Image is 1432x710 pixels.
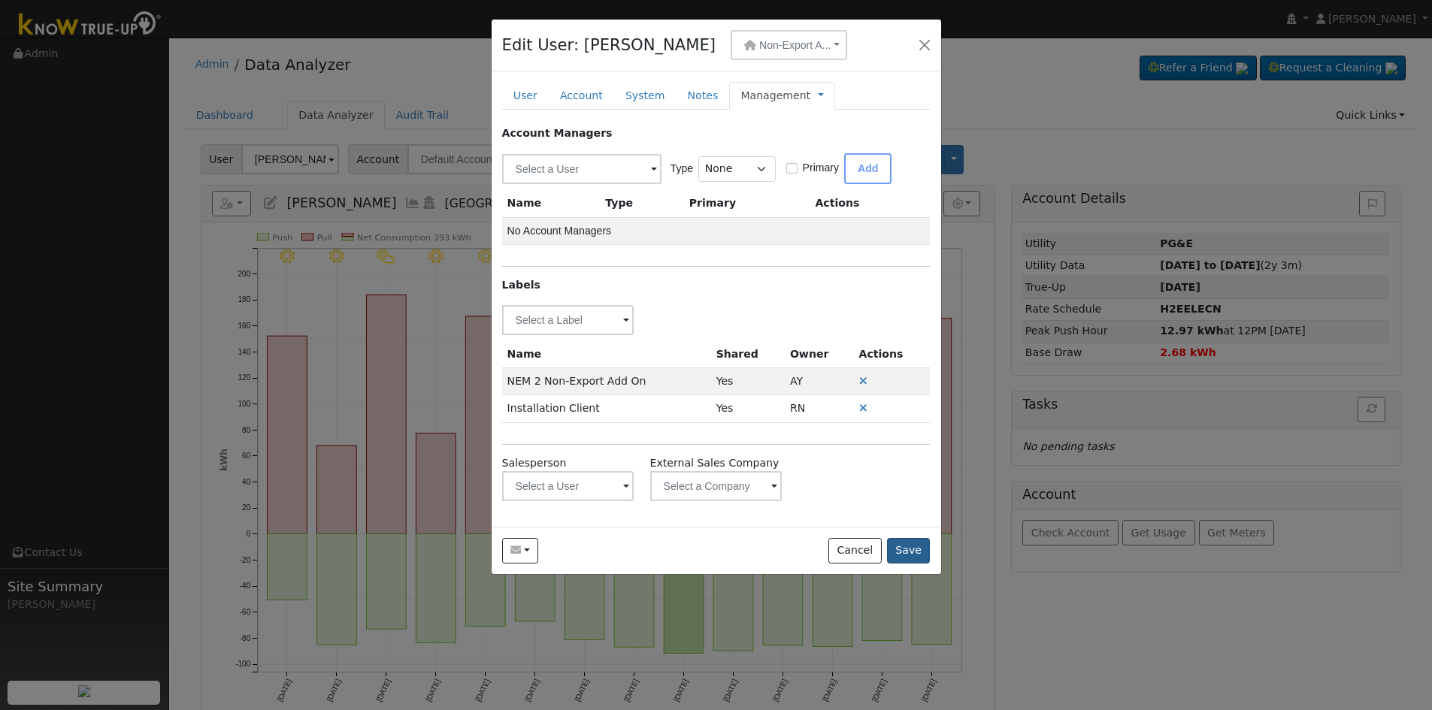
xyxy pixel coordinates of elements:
[785,395,854,422] td: Renchia Nicholas
[502,305,634,335] input: Select a Label
[684,190,810,217] th: Primary
[711,395,785,422] td: Yes
[502,471,634,501] input: Select a User
[650,471,783,501] input: Select a Company
[711,341,785,368] th: Shared
[859,402,867,414] a: Remove Label
[549,82,614,110] a: Account
[731,30,847,60] button: Non-Export A...
[650,455,780,471] label: External Sales Company
[803,160,840,176] label: Primary
[785,368,854,395] td: Allanah Young
[859,375,867,387] a: Remove Label
[502,538,539,563] button: quickaction88@gmail.com
[828,538,882,563] button: Cancel
[502,368,711,395] td: NEM 2 Non-Export Add On
[676,82,729,110] a: Notes
[759,39,831,51] span: Non-Export A...
[887,538,931,563] button: Save
[786,163,797,174] input: Primary
[502,154,662,184] input: Select a User
[844,153,892,184] button: Add
[600,190,683,217] th: Type
[502,279,540,291] strong: Labels
[502,341,711,368] th: Name
[740,88,810,104] a: Management
[810,190,930,217] th: Actions
[502,190,601,217] th: Name
[502,217,931,244] td: No Account Managers
[711,368,785,395] td: Yes
[502,82,549,110] a: User
[502,33,716,57] h4: Edit User: [PERSON_NAME]
[671,161,694,177] label: Type
[502,455,567,471] label: Salesperson
[614,82,677,110] a: System
[502,395,711,422] td: Installation Client
[853,341,930,368] th: Actions
[502,127,613,139] strong: Account Managers
[785,341,854,368] th: Owner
